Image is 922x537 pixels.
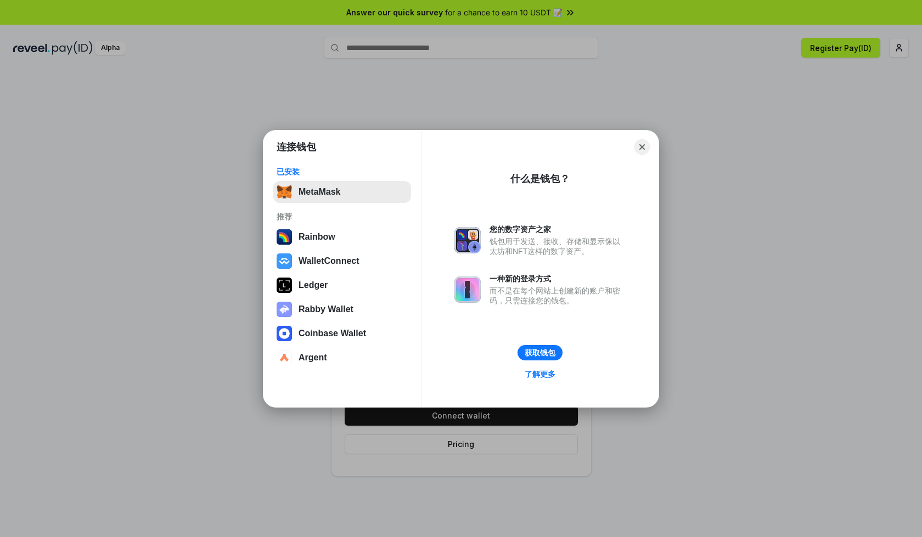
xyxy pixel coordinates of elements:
[490,274,626,284] div: 一种新的登录方式
[454,276,481,303] img: svg+xml,%3Csvg%20xmlns%3D%22http%3A%2F%2Fwww.w3.org%2F2000%2Fsvg%22%20fill%3D%22none%22%20viewBox...
[525,348,555,358] div: 获取钱包
[525,369,555,379] div: 了解更多
[299,187,340,197] div: MetaMask
[277,253,292,269] img: svg+xml,%3Csvg%20width%3D%2228%22%20height%3D%2228%22%20viewBox%3D%220%200%2028%2028%22%20fill%3D...
[277,167,408,177] div: 已安装
[277,302,292,317] img: svg+xml,%3Csvg%20xmlns%3D%22http%3A%2F%2Fwww.w3.org%2F2000%2Fsvg%22%20fill%3D%22none%22%20viewBox...
[299,232,335,242] div: Rainbow
[277,278,292,293] img: svg+xml,%3Csvg%20xmlns%3D%22http%3A%2F%2Fwww.w3.org%2F2000%2Fsvg%22%20width%3D%2228%22%20height%3...
[277,184,292,200] img: svg+xml,%3Csvg%20fill%3D%22none%22%20height%3D%2233%22%20viewBox%3D%220%200%2035%2033%22%20width%...
[454,227,481,253] img: svg+xml,%3Csvg%20xmlns%3D%22http%3A%2F%2Fwww.w3.org%2F2000%2Fsvg%22%20fill%3D%22none%22%20viewBox...
[277,140,316,154] h1: 连接钱包
[299,256,359,266] div: WalletConnect
[518,367,562,381] a: 了解更多
[277,350,292,365] img: svg+xml,%3Csvg%20width%3D%2228%22%20height%3D%2228%22%20viewBox%3D%220%200%2028%2028%22%20fill%3D...
[277,212,408,222] div: 推荐
[299,329,366,338] div: Coinbase Wallet
[299,304,353,314] div: Rabby Wallet
[273,250,411,272] button: WalletConnect
[490,224,626,234] div: 您的数字资产之家
[277,229,292,245] img: svg+xml,%3Csvg%20width%3D%22120%22%20height%3D%22120%22%20viewBox%3D%220%200%20120%20120%22%20fil...
[490,286,626,306] div: 而不是在每个网站上创建新的账户和密码，只需连接您的钱包。
[277,326,292,341] img: svg+xml,%3Csvg%20width%3D%2228%22%20height%3D%2228%22%20viewBox%3D%220%200%2028%2028%22%20fill%3D...
[518,345,563,360] button: 获取钱包
[273,226,411,248] button: Rainbow
[273,298,411,320] button: Rabby Wallet
[273,323,411,344] button: Coinbase Wallet
[299,353,327,363] div: Argent
[299,280,328,290] div: Ledger
[510,172,570,185] div: 什么是钱包？
[490,236,626,256] div: 钱包用于发送、接收、存储和显示像以太坊和NFT这样的数字资产。
[273,181,411,203] button: MetaMask
[273,274,411,296] button: Ledger
[634,139,650,155] button: Close
[273,347,411,369] button: Argent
